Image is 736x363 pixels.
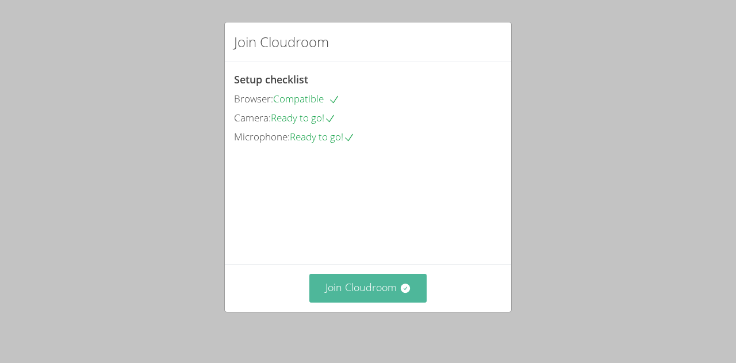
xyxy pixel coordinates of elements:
span: Compatible [273,92,340,105]
h2: Join Cloudroom [234,32,329,52]
button: Join Cloudroom [309,274,427,302]
span: Ready to go! [290,130,355,143]
span: Browser: [234,92,273,105]
span: Microphone: [234,130,290,143]
span: Camera: [234,111,271,124]
span: Setup checklist [234,72,308,86]
span: Ready to go! [271,111,336,124]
